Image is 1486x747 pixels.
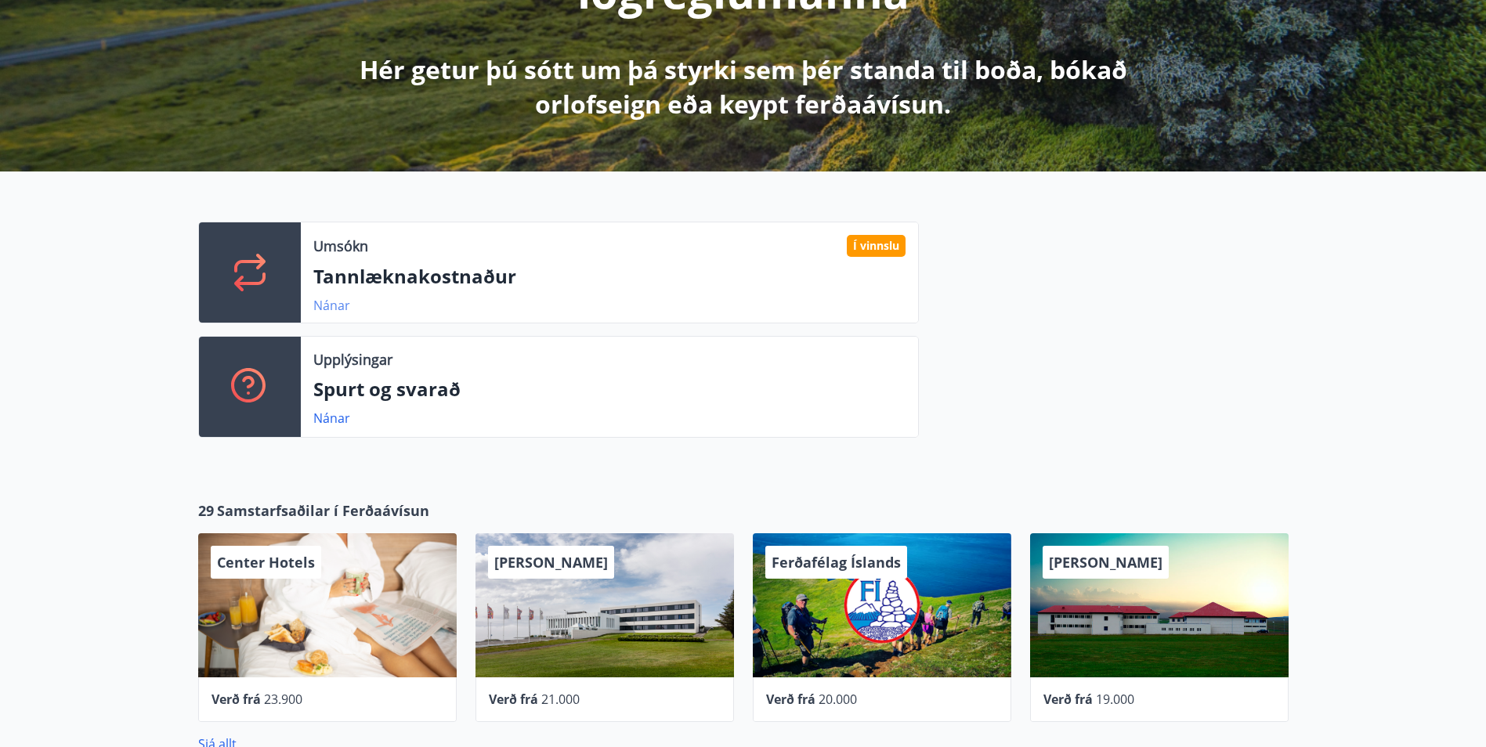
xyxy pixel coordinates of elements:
span: 23.900 [264,691,302,708]
p: Spurt og svarað [313,376,906,402]
p: Upplýsingar [313,349,392,370]
span: 29 [198,500,214,521]
a: Nánar [313,410,350,427]
span: Verð frá [212,691,261,708]
a: Nánar [313,297,350,314]
span: [PERSON_NAME] [494,553,608,572]
span: [PERSON_NAME] [1049,553,1162,572]
p: Umsókn [313,236,368,256]
span: 20.000 [819,691,857,708]
span: Verð frá [1043,691,1093,708]
p: Tannlæknakostnaður [313,263,906,290]
span: Verð frá [766,691,815,708]
span: Ferðafélag Íslands [772,553,901,572]
span: Verð frá [489,691,538,708]
span: 21.000 [541,691,580,708]
span: Samstarfsaðilar í Ferðaávísun [217,500,429,521]
span: Center Hotels [217,553,315,572]
div: Í vinnslu [847,235,906,257]
span: 19.000 [1096,691,1134,708]
p: Hér getur þú sótt um þá styrki sem þér standa til boða, bókað orlofseign eða keypt ferðaávísun. [330,52,1157,121]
